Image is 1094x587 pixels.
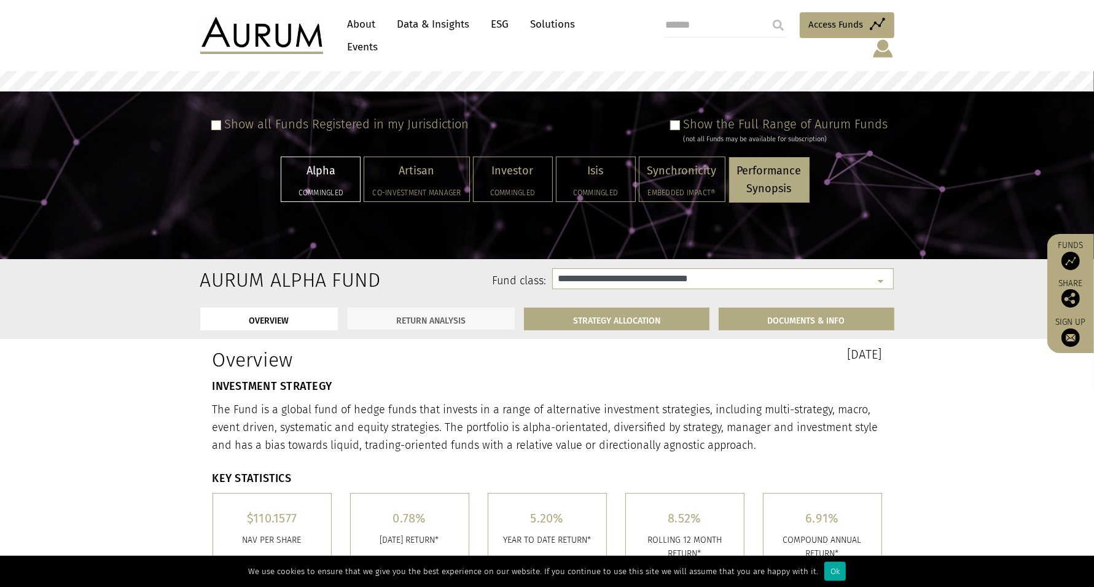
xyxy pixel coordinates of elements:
[1061,328,1080,347] img: Sign up to our newsletter
[372,162,461,180] p: Artisan
[824,562,846,581] div: Ok
[222,534,322,547] p: Nav per share
[485,13,515,36] a: ESG
[498,534,597,547] p: YEAR TO DATE RETURN*
[1061,252,1080,270] img: Access Funds
[684,117,888,131] label: Show the Full Range of Aurum Funds
[482,189,544,196] h5: Commingled
[289,189,352,196] h5: Commingled
[1053,240,1088,270] a: Funds
[498,512,597,524] h5: 5.20%
[482,162,544,180] p: Investor
[524,308,709,330] a: STRATEGY ALLOCATION
[1053,317,1088,347] a: Sign up
[360,534,459,547] p: [DATE] RETURN*
[360,512,459,524] h5: 0.78%
[372,189,461,196] h5: Co-investment Manager
[347,308,515,330] a: RETURN ANALYSIS
[800,12,894,38] a: Access Funds
[225,117,469,131] label: Show all Funds Registered in my Jurisdiction
[319,273,547,289] label: Fund class:
[1053,279,1088,308] div: Share
[766,13,791,37] input: Submit
[635,534,735,561] p: ROLLING 12 MONTH RETURN*
[1061,289,1080,308] img: Share this post
[773,534,872,561] p: COMPOUND ANNUAL RETURN*
[200,268,300,292] h2: Aurum Alpha Fund
[565,189,627,196] h5: Commingled
[684,134,888,145] div: (not all Funds may be available for subscription)
[635,512,735,524] h5: 8.52%
[213,472,292,485] strong: KEY STATISTICS
[719,308,894,330] a: DOCUMENTS & INFO
[809,17,864,32] span: Access Funds
[222,512,322,524] h5: $110.1577
[565,162,627,180] p: Isis
[200,17,323,54] img: Aurum
[872,38,894,59] img: account-icon.svg
[342,13,382,36] a: About
[342,36,378,58] a: Events
[525,13,582,36] a: Solutions
[773,512,872,524] h5: 6.91%
[213,401,882,454] p: The Fund is a global fund of hedge funds that invests in a range of alternative investment strate...
[557,348,882,360] h3: [DATE]
[213,348,538,371] h1: Overview
[213,379,332,393] strong: INVESTMENT STRATEGY
[289,162,352,180] p: Alpha
[737,162,802,198] p: Performance Synopsis
[647,162,717,180] p: Synchronicity
[391,13,476,36] a: Data & Insights
[647,189,717,196] h5: Embedded Impact®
